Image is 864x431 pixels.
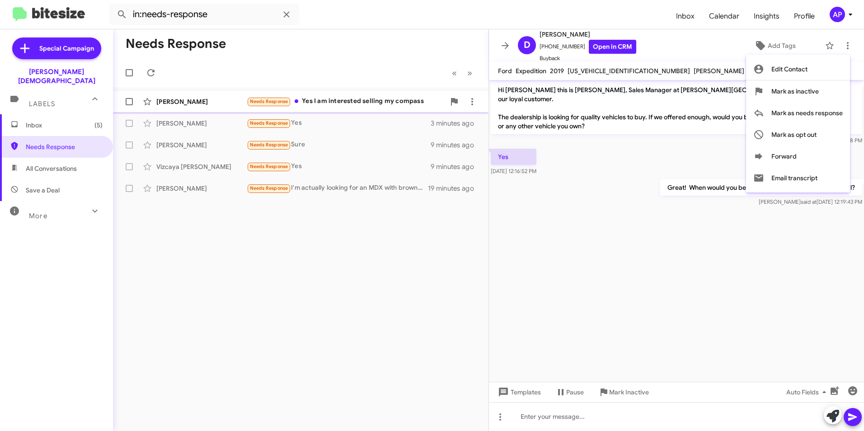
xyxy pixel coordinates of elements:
span: Mark as inactive [771,80,819,102]
button: Email transcript [746,167,850,189]
span: Mark as opt out [771,124,817,145]
span: Mark as needs response [771,102,843,124]
span: Edit Contact [771,58,808,80]
button: Forward [746,145,850,167]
